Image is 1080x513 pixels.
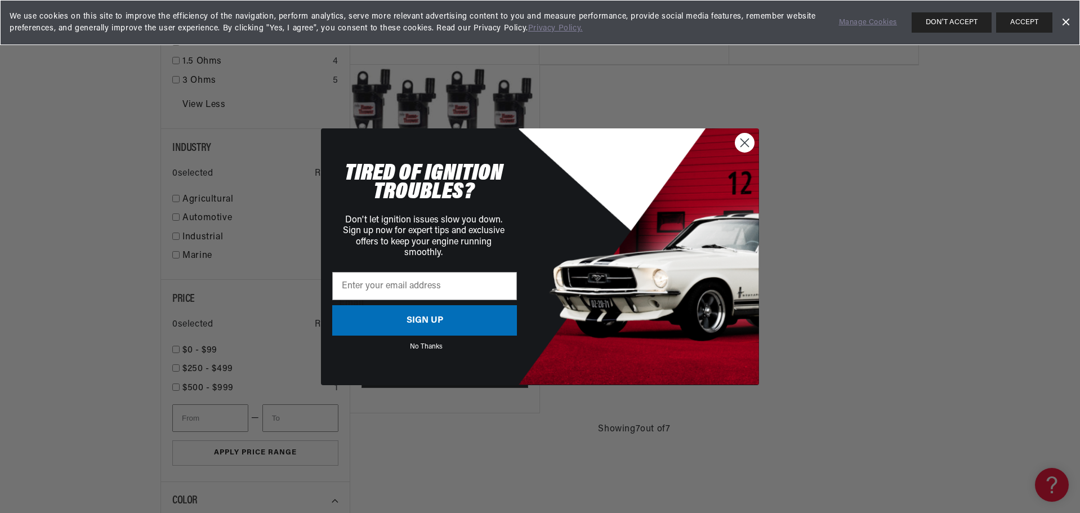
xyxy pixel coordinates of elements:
[10,11,823,34] span: We use cookies on this site to improve the efficiency of the navigation, perform analytics, serve...
[336,344,517,347] button: No Thanks
[528,24,583,33] a: Privacy Policy.
[735,133,755,153] button: Close dialog
[996,12,1052,33] button: ACCEPT
[332,272,517,300] input: Enter your email address
[912,12,992,33] button: DON'T ACCEPT
[332,305,517,336] button: SIGN UP
[343,216,505,257] span: Don't let ignition issues slow you down. Sign up now for expert tips and exclusive offers to keep...
[1057,14,1074,31] a: Dismiss Banner
[839,17,897,29] a: Manage Cookies
[345,162,503,204] span: TIRED OF IGNITION TROUBLES?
